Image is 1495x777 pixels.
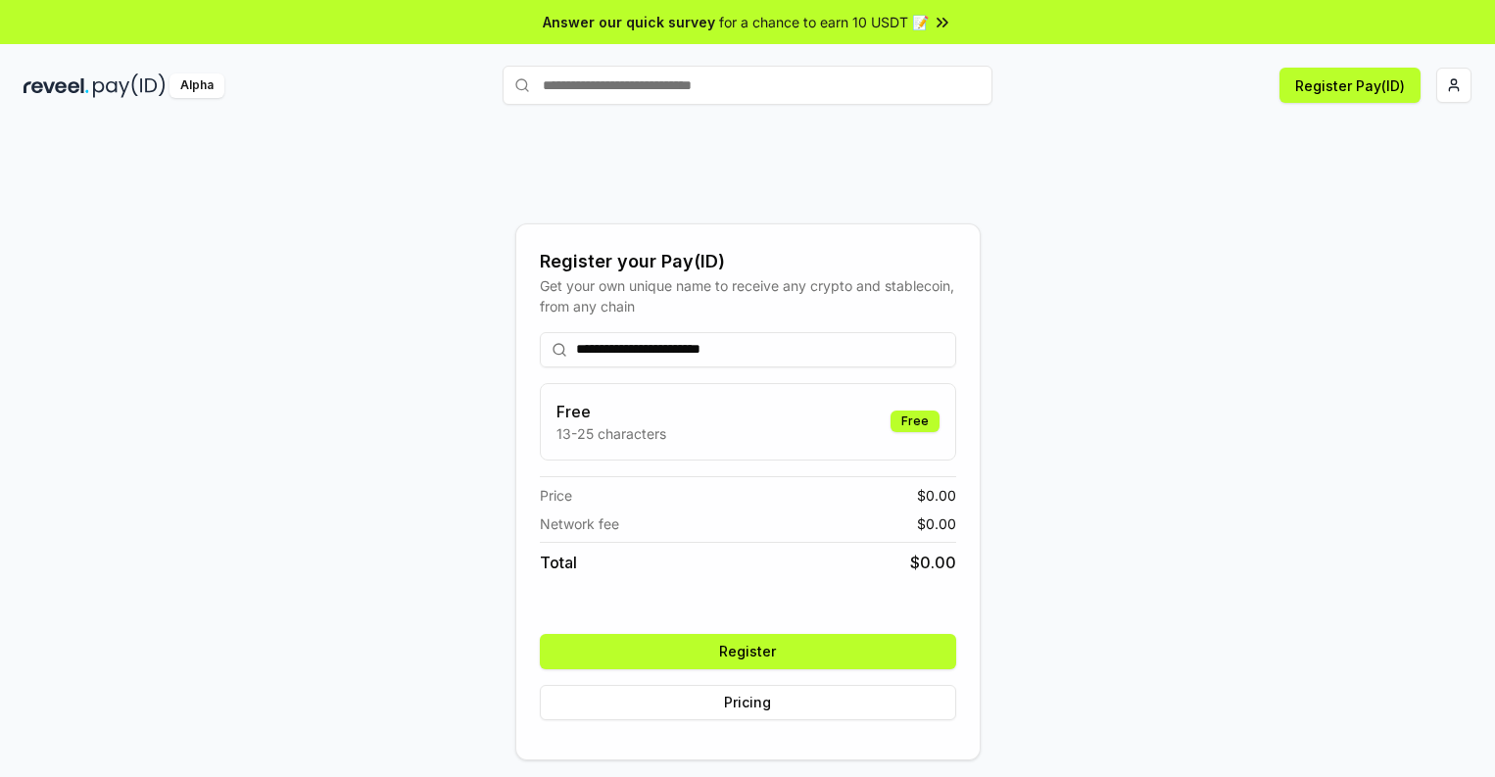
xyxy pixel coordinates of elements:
[540,485,572,506] span: Price
[540,275,956,316] div: Get your own unique name to receive any crypto and stablecoin, from any chain
[910,551,956,574] span: $ 0.00
[543,12,715,32] span: Answer our quick survey
[93,73,166,98] img: pay_id
[540,634,956,669] button: Register
[556,400,666,423] h3: Free
[917,485,956,506] span: $ 0.00
[556,423,666,444] p: 13-25 characters
[917,513,956,534] span: $ 0.00
[540,248,956,275] div: Register your Pay(ID)
[169,73,224,98] div: Alpha
[1279,68,1421,103] button: Register Pay(ID)
[540,513,619,534] span: Network fee
[719,12,929,32] span: for a chance to earn 10 USDT 📝
[24,73,89,98] img: reveel_dark
[891,411,940,432] div: Free
[540,551,577,574] span: Total
[540,685,956,720] button: Pricing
